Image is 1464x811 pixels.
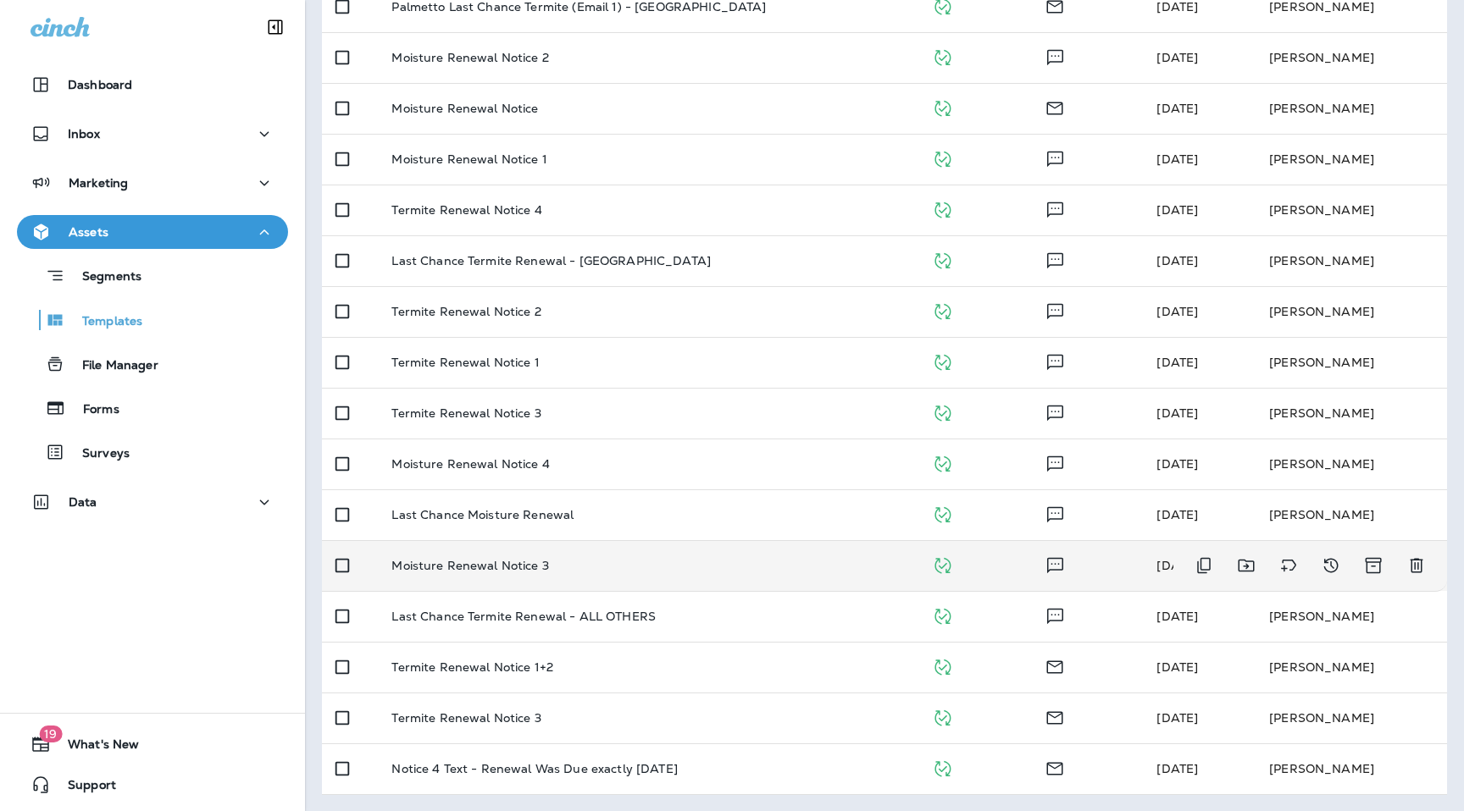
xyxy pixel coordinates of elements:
[65,314,142,330] p: Templates
[17,434,288,470] button: Surveys
[17,768,288,802] button: Support
[65,269,141,286] p: Segments
[17,346,288,382] button: File Manager
[65,446,130,462] p: Surveys
[17,68,288,102] button: Dashboard
[51,778,116,798] span: Support
[17,117,288,151] button: Inbox
[252,10,299,44] button: Collapse Sidebar
[17,166,288,200] button: Marketing
[68,78,132,91] p: Dashboard
[69,495,97,509] p: Data
[17,302,288,338] button: Templates
[17,215,288,249] button: Assets
[17,257,288,294] button: Segments
[68,127,100,141] p: Inbox
[51,737,139,758] span: What's New
[69,176,128,190] p: Marketing
[17,390,288,426] button: Forms
[66,402,119,418] p: Forms
[17,727,288,761] button: 19What's New
[39,725,62,742] span: 19
[17,485,288,519] button: Data
[65,358,158,374] p: File Manager
[69,225,108,239] p: Assets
